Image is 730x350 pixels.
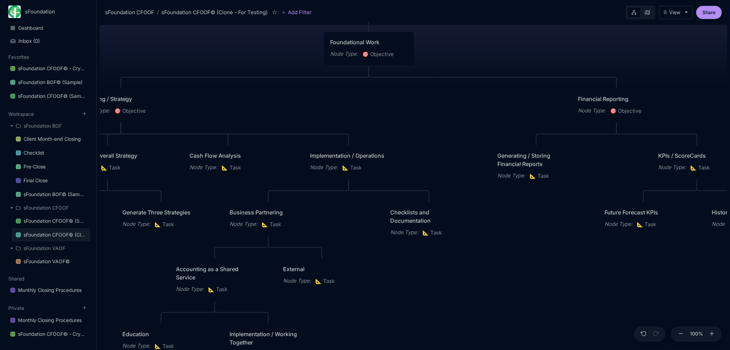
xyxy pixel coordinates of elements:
div: Node Type : [122,220,150,228]
button: Private [8,305,24,311]
div: Node Type : [189,163,217,172]
div: Education [122,330,200,338]
div: sFoundation CFOOF© - Crystal Lake Partner LLC [18,330,86,338]
div: Node Type : [310,163,338,172]
div: sFoundation CFOOF© (Sample) [6,90,90,103]
div: sFoundation [25,9,77,15]
div: sFoundation CFOOF© (Sample) [12,214,90,228]
span: Task [690,164,710,172]
i: 📐 [155,343,162,349]
div: Client Month-end Closing [24,135,81,143]
i: 📐 [530,173,537,179]
div: Cash Flow AnalysisNode Type:📐Task [183,145,273,179]
div: Node Type : [230,220,258,228]
button: Workspace [8,111,34,117]
div: Generate Three Strategies [122,208,200,217]
a: sFoundation CFOOF© (Sample) [12,214,90,228]
span: Task [155,220,174,229]
div: sFoundation VAOF© [12,255,90,268]
button: View [659,6,693,19]
div: sFoundation CFOOF© (Clone - For Testing) [12,228,90,242]
div: sFoundation CFOOF© (Sample) [18,92,86,100]
button: sFoundation [8,6,88,18]
div: Node Type : [330,50,358,58]
button: Share [696,6,722,19]
span: Task [222,164,241,172]
div: Checklist [12,146,90,160]
div: Monthly Closing Procedures [18,286,82,294]
a: Pre-Close [12,160,90,173]
span: Task [342,164,362,172]
i: 📐 [155,221,162,228]
a: Monthly Closing Procedures [6,284,90,297]
div: sFoundation BOF [6,120,90,132]
div: Node Type : [578,107,606,115]
span: Objective [610,107,642,115]
div: Node Type : [82,107,110,115]
div: Implementation / Operations [310,151,387,160]
i: 📐 [315,278,323,284]
div: sFoundation CFOOF© (Clone - For Testing) [24,231,86,239]
i: 📐 [690,164,698,171]
i: 📐 [262,221,270,228]
div: sFoundation VAOF [6,242,90,255]
a: Monthly Closing Procedures [6,314,90,327]
div: Node Type : [176,285,204,293]
a: Checklist [12,146,90,159]
span: Objective [114,107,146,115]
i: 📐 [222,164,230,171]
div: Node Type : [658,163,686,172]
span: Objective [362,50,394,58]
div: sFoundation VAOF© [24,257,70,266]
div: Foundational WorkNode Type:🎯Objective [324,31,414,65]
div: Future Forecast KPIsNode Type:📐Task [598,202,689,236]
div: View [669,10,680,15]
div: Company Overall Strategy📐Task [62,145,153,179]
div: / [157,8,159,17]
div: ExternalNode Type:📐Task [277,258,367,292]
div: Accounting as a Shared Service [176,265,253,282]
div: Private [6,312,90,343]
div: Cash Flow Analysis [189,151,267,160]
div: Pre-Close [24,163,46,171]
div: Shared [6,282,90,300]
button: Favorites [8,54,29,60]
div: Checklist [24,149,44,157]
i: 📐 [208,286,216,293]
button: Shared [8,276,25,282]
div: Company Overall Strategy [69,151,146,160]
div: sFoundation CFOOF [24,204,69,212]
div: Future Forecast KPIs [605,208,682,217]
a: sFoundation CFOOF© - Crystal Lake Partner LLC [6,328,90,341]
button: 100% [688,326,705,342]
i: 🎯 [114,108,122,114]
div: External [283,265,361,273]
div: Planning / StrategyNode Type:🎯Objective [76,88,166,122]
div: Node Type : [497,172,525,180]
a: sFoundation CFOOF© - Crystal Lake Partner LLC [6,62,90,75]
span: Task [101,164,120,172]
i: 🎯 [362,51,370,57]
span: Task [208,285,227,294]
a: sFoundation BOF© (Sample) [6,76,90,89]
div: Node Type : [283,277,311,285]
div: Business PartneringNode Type:📐Task [223,202,313,236]
div: sFoundation CFOOF© (Sample) [24,217,86,225]
span: Task [315,277,335,285]
div: sFoundation CFOOF© - Crystal Lake Partner LLC [6,328,90,341]
div: Final Close [24,176,48,185]
span: Task [422,229,442,237]
div: Checklists and DocumentationNode Type:📐Task [384,202,474,244]
div: sFoundation CFOOF [6,202,90,214]
a: sFoundation CFOOF© (Clone - For Testing) [12,228,90,241]
div: Checklists and Documentation [390,208,468,225]
span: Task [262,220,281,229]
i: 📐 [101,164,109,171]
span: Task [530,172,549,180]
button: Inbox (0) [6,35,90,47]
span: Add Filter [286,8,312,17]
i: 📐 [342,164,350,171]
